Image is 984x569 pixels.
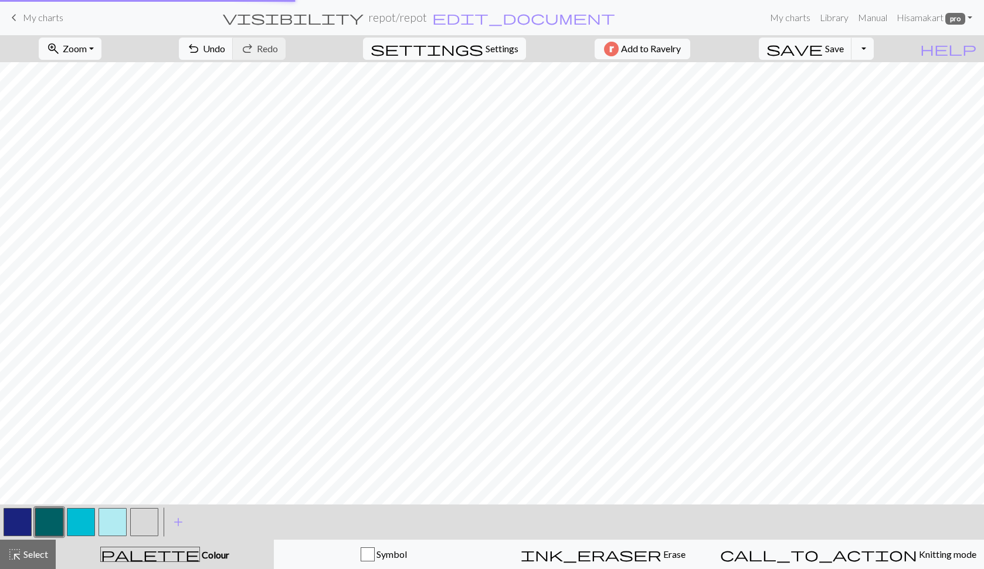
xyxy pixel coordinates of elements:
span: Settings [486,42,518,56]
span: Colour [200,549,229,560]
i: Settings [371,42,483,56]
span: pro [945,13,965,25]
span: add [171,514,185,530]
span: zoom_in [46,40,60,57]
button: Erase [493,540,712,569]
h2: repot / repot [368,11,427,24]
span: palette [101,546,199,563]
span: save [766,40,823,57]
span: Save [825,43,844,54]
button: Add to Ravelry [595,39,690,59]
button: Undo [179,38,233,60]
button: Knitting mode [712,540,984,569]
span: My charts [23,12,63,23]
span: Symbol [375,548,407,560]
span: Select [22,548,48,560]
a: My charts [7,8,63,28]
span: undo [186,40,201,57]
button: Zoom [39,38,101,60]
span: Knitting mode [917,548,976,560]
a: Library [815,6,853,29]
button: Colour [56,540,274,569]
span: Undo [203,43,225,54]
span: ink_eraser [521,546,661,563]
a: Manual [853,6,892,29]
span: highlight_alt [8,546,22,563]
span: Erase [661,548,686,560]
img: Ravelry [604,42,619,56]
span: settings [371,40,483,57]
span: Add to Ravelry [621,42,681,56]
a: My charts [765,6,815,29]
span: keyboard_arrow_left [7,9,21,26]
span: Zoom [63,43,87,54]
button: Symbol [274,540,493,569]
span: edit_document [432,9,615,26]
button: SettingsSettings [363,38,526,60]
a: Hisamakart pro [892,6,977,29]
button: Save [759,38,852,60]
span: visibility [223,9,364,26]
span: help [920,40,976,57]
span: call_to_action [720,546,917,563]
